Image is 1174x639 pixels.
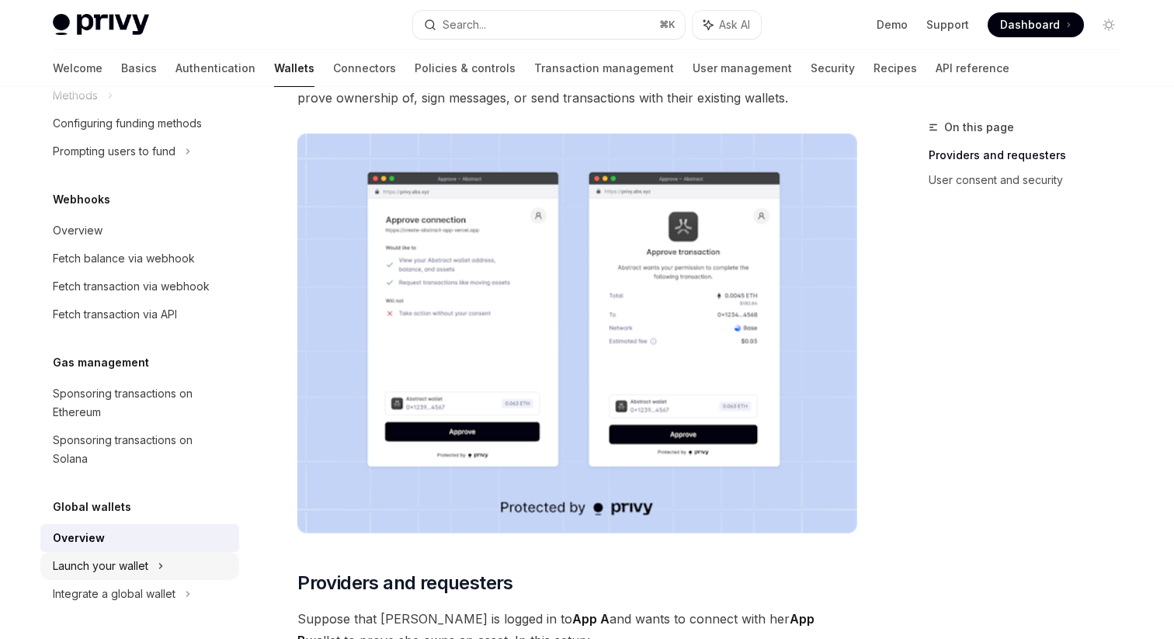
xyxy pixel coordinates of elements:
[40,217,239,245] a: Overview
[53,557,148,575] div: Launch your wallet
[40,273,239,300] a: Fetch transaction via webhook
[53,277,210,296] div: Fetch transaction via webhook
[534,50,674,87] a: Transaction management
[40,524,239,552] a: Overview
[40,109,239,137] a: Configuring funding methods
[53,431,230,468] div: Sponsoring transactions on Solana
[297,134,857,533] img: images/Crossapp.png
[929,143,1134,168] a: Providers and requesters
[297,65,857,109] span: Using , users can seamlessly move assets between different apps and can easily prove ownership of...
[811,50,855,87] a: Security
[944,118,1014,137] span: On this page
[40,245,239,273] a: Fetch balance via webhook
[53,305,177,324] div: Fetch transaction via API
[572,611,610,627] strong: App A
[874,50,917,87] a: Recipes
[53,14,149,36] img: light logo
[297,571,513,596] span: Providers and requesters
[53,142,175,161] div: Prompting users to fund
[415,50,516,87] a: Policies & controls
[877,17,908,33] a: Demo
[1000,17,1060,33] span: Dashboard
[53,249,195,268] div: Fetch balance via webhook
[936,50,1009,87] a: API reference
[53,353,149,372] h5: Gas management
[40,426,239,473] a: Sponsoring transactions on Solana
[53,114,202,133] div: Configuring funding methods
[40,300,239,328] a: Fetch transaction via API
[926,17,969,33] a: Support
[53,50,102,87] a: Welcome
[121,50,157,87] a: Basics
[929,168,1134,193] a: User consent and security
[659,19,676,31] span: ⌘ K
[443,16,486,34] div: Search...
[988,12,1084,37] a: Dashboard
[413,11,685,39] button: Search...⌘K
[53,190,110,209] h5: Webhooks
[53,585,175,603] div: Integrate a global wallet
[693,11,761,39] button: Ask AI
[53,384,230,422] div: Sponsoring transactions on Ethereum
[274,50,314,87] a: Wallets
[693,50,792,87] a: User management
[53,221,102,240] div: Overview
[53,498,131,516] h5: Global wallets
[53,529,105,547] div: Overview
[719,17,750,33] span: Ask AI
[40,380,239,426] a: Sponsoring transactions on Ethereum
[175,50,255,87] a: Authentication
[1096,12,1121,37] button: Toggle dark mode
[333,50,396,87] a: Connectors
